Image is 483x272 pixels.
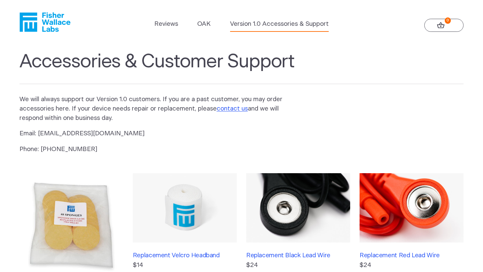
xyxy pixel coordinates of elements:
p: We will always support our Version 1.0 customers. If you are a past customer, you may order acces... [19,95,293,123]
img: Replacement Black Lead Wire [246,173,350,243]
img: Replacement Red Lead Wire [360,173,464,243]
a: OAK [197,19,211,29]
h1: Accessories & Customer Support [19,51,464,84]
h3: Replacement Red Lead Wire [360,252,464,259]
p: $24 [360,261,464,270]
img: Replacement Velcro Headband [133,173,237,243]
strong: 0 [445,17,451,24]
p: Phone: [PHONE_NUMBER] [19,145,293,154]
h3: Replacement Velcro Headband [133,252,237,259]
a: Fisher Wallace [19,12,70,32]
a: 0 [424,19,464,32]
a: Reviews [154,19,178,29]
a: Version 1.0 Accessories & Support [230,19,329,29]
h3: Replacement Black Lead Wire [246,252,350,259]
p: Email: [EMAIL_ADDRESS][DOMAIN_NAME] [19,129,293,138]
p: $24 [246,261,350,270]
p: $14 [133,261,237,270]
a: contact us [217,106,248,112]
